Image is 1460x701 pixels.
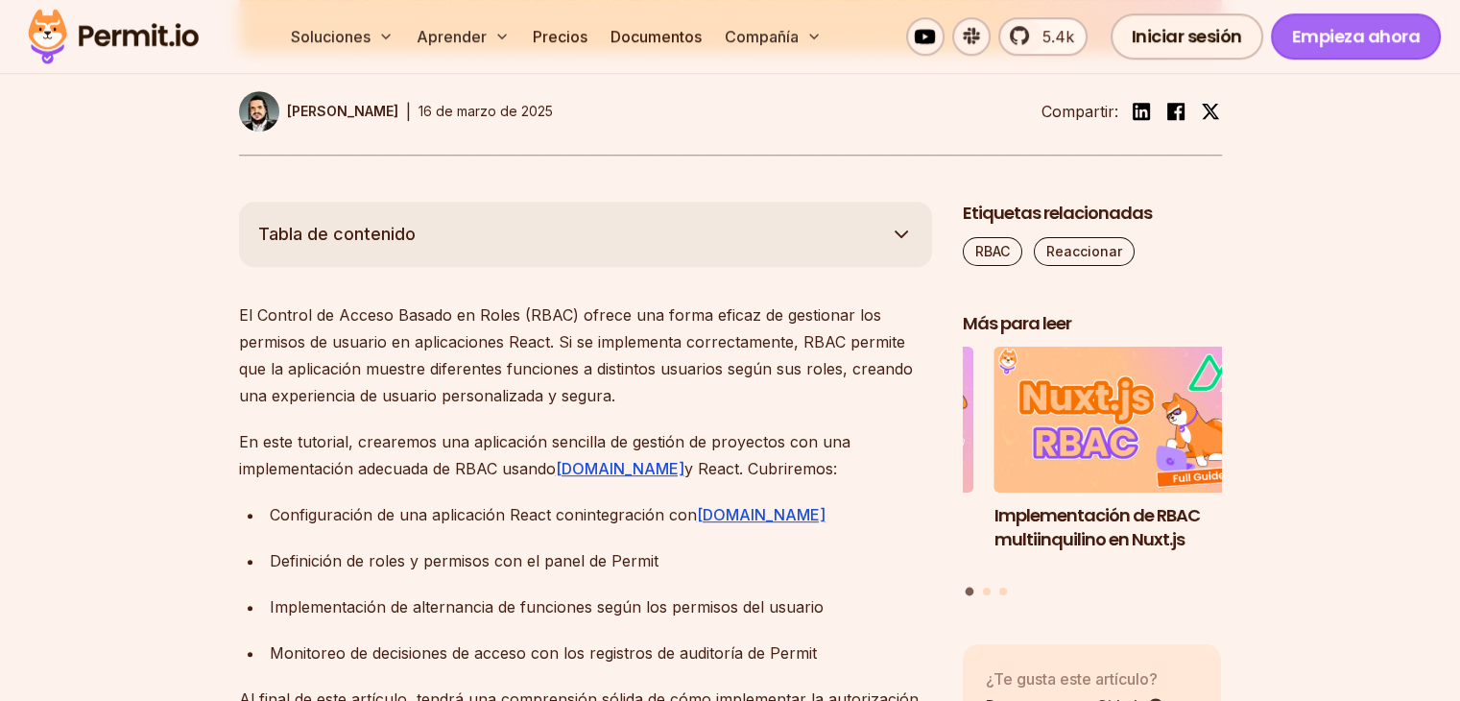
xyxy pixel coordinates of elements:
a: [DOMAIN_NAME] [697,505,826,524]
button: Compañía [717,17,829,56]
button: Tabla de contenido [239,202,932,267]
a: Reaccionar [1034,237,1135,266]
font: Precios [533,27,587,46]
font: Aprender [417,27,487,46]
img: Logotipo del permiso [19,4,207,69]
button: Soluciones [283,17,401,56]
font: Soluciones [291,27,371,46]
a: Implementación de RBAC multiinquilino en Nuxt.jsImplementación de RBAC multiinquilino en Nuxt.js [994,347,1254,575]
li: 1 de 3 [994,347,1254,575]
font: 5.4k [1042,27,1074,46]
img: LinkedIn [1130,100,1153,123]
img: El control de acceso basado en políticas (PBAC) no es tan bueno como crees [714,347,973,493]
a: RBAC [963,237,1022,266]
img: Gabriel L. Manor [239,91,279,132]
font: 16 de marzo de 2025 [419,103,553,119]
img: Implementación de RBAC multiinquilino en Nuxt.js [994,347,1254,493]
font: | [406,102,411,121]
font: Reaccionar [1046,243,1122,259]
font: Etiquetas relacionadas [963,201,1152,225]
font: [PERSON_NAME] [287,103,398,119]
a: Documentos [603,17,709,56]
font: Definición de roles y permisos con el panel de Permit [270,551,658,570]
font: Monitoreo de decisiones de acceso con los registros de auditoría de Permit [270,643,817,663]
font: Tabla de contenido [258,224,416,244]
font: Iniciar sesión [1132,24,1242,48]
button: Ir a la diapositiva 3 [999,588,1007,595]
font: Compartir: [1041,102,1118,121]
font: Más para leer [963,311,1071,335]
font: ¿Te gusta este artículo? [986,669,1158,689]
a: [PERSON_NAME] [239,91,398,132]
a: 5.4k [998,17,1088,56]
img: gorjeo [1201,102,1220,121]
font: Implementación de alternancia de funciones según los permisos del usuario [270,597,824,616]
button: Ir a la diapositiva 1 [966,588,974,596]
font: Compañía [725,27,799,46]
a: Empieza ahora [1271,13,1442,60]
a: Precios [525,17,595,56]
div: Publicaciones [963,347,1222,598]
li: 3 de 3 [714,347,973,575]
font: integración con [584,505,697,524]
font: Implementación de RBAC multiinquilino en Nuxt.js [994,503,1200,551]
font: RBAC [975,243,1010,259]
font: Documentos [610,27,702,46]
a: [DOMAIN_NAME] [556,459,684,478]
img: Facebook [1164,100,1187,123]
button: Ir a la diapositiva 2 [983,588,991,595]
font: En este tutorial, crearemos una aplicación sencilla de gestión de proyectos con una implementació... [239,432,850,478]
font: y React. Cubriremos: [684,459,837,478]
font: Empieza ahora [1292,24,1421,48]
font: Configuración de una aplicación React con [270,505,584,524]
a: Iniciar sesión [1111,13,1263,60]
font: El Control de Acceso Basado en Roles (RBAC) ofrece una forma eficaz de gestionar los permisos de ... [239,305,913,405]
button: Aprender [409,17,517,56]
